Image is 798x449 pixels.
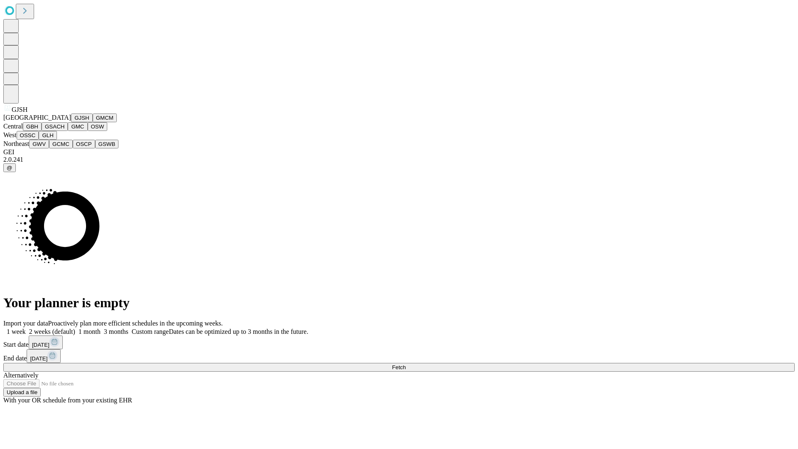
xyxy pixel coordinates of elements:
[12,106,27,113] span: GJSH
[27,349,61,363] button: [DATE]
[30,355,47,362] span: [DATE]
[132,328,169,335] span: Custom range
[23,122,42,131] button: GBH
[29,328,75,335] span: 2 weeks (default)
[3,397,132,404] span: With your OR schedule from your existing EHR
[95,140,119,148] button: GSWB
[48,320,223,327] span: Proactively plan more efficient schedules in the upcoming weeks.
[3,349,795,363] div: End date
[3,156,795,163] div: 2.0.241
[42,122,68,131] button: GSACH
[3,320,48,327] span: Import your data
[3,131,17,138] span: West
[93,113,117,122] button: GMCM
[3,295,795,311] h1: Your planner is empty
[68,122,87,131] button: GMC
[3,123,23,130] span: Central
[29,140,49,148] button: GWV
[3,372,38,379] span: Alternatively
[32,342,49,348] span: [DATE]
[7,165,12,171] span: @
[3,163,16,172] button: @
[7,328,26,335] span: 1 week
[71,113,93,122] button: GJSH
[3,140,29,147] span: Northeast
[39,131,57,140] button: GLH
[88,122,108,131] button: OSW
[169,328,308,335] span: Dates can be optimized up to 3 months in the future.
[3,336,795,349] div: Start date
[3,388,41,397] button: Upload a file
[3,114,71,121] span: [GEOGRAPHIC_DATA]
[49,140,73,148] button: GCMC
[104,328,128,335] span: 3 months
[3,363,795,372] button: Fetch
[73,140,95,148] button: OSCP
[3,148,795,156] div: GEI
[17,131,39,140] button: OSSC
[79,328,101,335] span: 1 month
[392,364,406,370] span: Fetch
[29,336,63,349] button: [DATE]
